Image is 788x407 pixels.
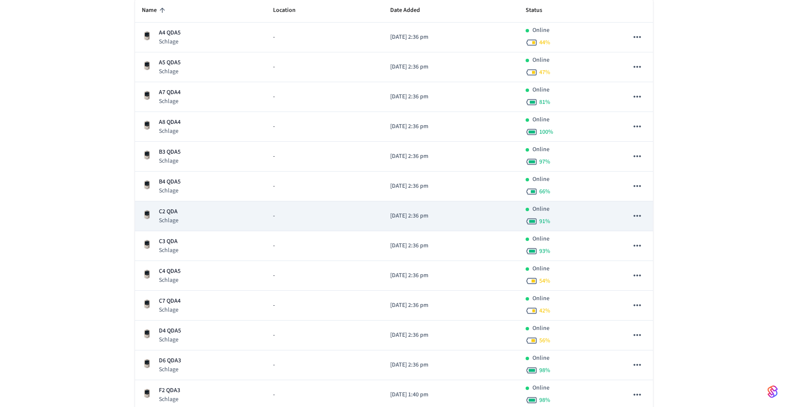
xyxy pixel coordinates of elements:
img: Schlage Sense Smart Deadbolt with Camelot Trim, Front [142,239,152,249]
img: Schlage Sense Smart Deadbolt with Camelot Trim, Front [142,209,152,220]
p: Schlage [159,127,181,135]
p: Online [532,324,549,333]
p: Schlage [159,395,180,404]
p: Schlage [159,37,181,46]
p: C2 QDA [159,207,178,216]
span: 100 % [539,128,553,136]
span: 97 % [539,158,550,166]
p: Online [532,145,549,154]
span: - [273,390,275,399]
p: Schlage [159,97,181,106]
span: - [273,331,275,340]
span: 98 % [539,396,550,404]
span: Name [142,4,168,17]
span: - [273,301,275,310]
p: C3 QDA [159,237,178,246]
span: 98 % [539,366,550,375]
span: Date Added [390,4,431,17]
span: - [273,152,275,161]
p: Schlage [159,67,181,76]
p: Schlage [159,276,181,284]
p: [DATE] 2:36 pm [390,361,512,370]
span: 91 % [539,217,550,226]
span: - [273,212,275,221]
p: Online [532,294,549,303]
span: Status [526,4,553,17]
p: Online [532,115,549,124]
span: 56 % [539,336,550,345]
p: Schlage [159,157,181,165]
img: Schlage Sense Smart Deadbolt with Camelot Trim, Front [142,60,152,71]
p: B3 QDA5 [159,148,181,157]
span: 93 % [539,247,550,255]
p: [DATE] 2:36 pm [390,212,512,221]
p: [DATE] 2:36 pm [390,152,512,161]
p: [DATE] 2:36 pm [390,182,512,191]
p: Schlage [159,365,181,374]
p: [DATE] 1:40 pm [390,390,512,399]
p: [DATE] 2:36 pm [390,301,512,310]
p: Online [532,384,549,393]
span: 81 % [539,98,550,106]
span: 42 % [539,307,550,315]
img: SeamLogoGradient.69752ec5.svg [768,385,778,398]
p: Online [532,175,549,184]
span: Location [273,4,307,17]
img: Schlage Sense Smart Deadbolt with Camelot Trim, Front [142,90,152,100]
img: Schlage Sense Smart Deadbolt with Camelot Trim, Front [142,299,152,309]
p: D4 QDA5 [159,327,181,335]
span: - [273,241,275,250]
span: - [273,271,275,280]
span: 66 % [539,187,550,196]
img: Schlage Sense Smart Deadbolt with Camelot Trim, Front [142,269,152,279]
p: Schlage [159,335,181,344]
p: Schlage [159,246,178,255]
p: Schlage [159,306,181,314]
p: [DATE] 2:36 pm [390,271,512,280]
p: Schlage [159,186,181,195]
p: [DATE] 2:36 pm [390,122,512,131]
p: [DATE] 2:36 pm [390,63,512,72]
span: 47 % [539,68,550,77]
img: Schlage Sense Smart Deadbolt with Camelot Trim, Front [142,388,152,398]
p: [DATE] 2:36 pm [390,241,512,250]
p: Online [532,205,549,214]
p: C7 QDA4 [159,297,181,306]
p: [DATE] 2:36 pm [390,92,512,101]
p: B4 QDA5 [159,178,181,186]
img: Schlage Sense Smart Deadbolt with Camelot Trim, Front [142,120,152,130]
p: [DATE] 2:36 pm [390,33,512,42]
span: - [273,33,275,42]
p: A7 QDA4 [159,88,181,97]
img: Schlage Sense Smart Deadbolt with Camelot Trim, Front [142,329,152,339]
span: 44 % [539,38,550,47]
p: [DATE] 2:36 pm [390,331,512,340]
p: D6 QDA3 [159,356,181,365]
p: A8 QDA4 [159,118,181,127]
p: Online [532,26,549,35]
img: Schlage Sense Smart Deadbolt with Camelot Trim, Front [142,358,152,369]
span: 54 % [539,277,550,285]
img: Schlage Sense Smart Deadbolt with Camelot Trim, Front [142,150,152,160]
p: Online [532,354,549,363]
p: Online [532,235,549,244]
p: Online [532,86,549,95]
p: A5 QDA5 [159,58,181,67]
p: Online [532,264,549,273]
span: - [273,63,275,72]
span: - [273,361,275,370]
img: Schlage Sense Smart Deadbolt with Camelot Trim, Front [142,180,152,190]
img: Schlage Sense Smart Deadbolt with Camelot Trim, Front [142,31,152,41]
span: - [273,122,275,131]
p: A4 QDA5 [159,29,181,37]
span: - [273,182,275,191]
p: C4 QDA5 [159,267,181,276]
p: Schlage [159,216,178,225]
p: F2 QDA3 [159,386,180,395]
p: Online [532,56,549,65]
span: - [273,92,275,101]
